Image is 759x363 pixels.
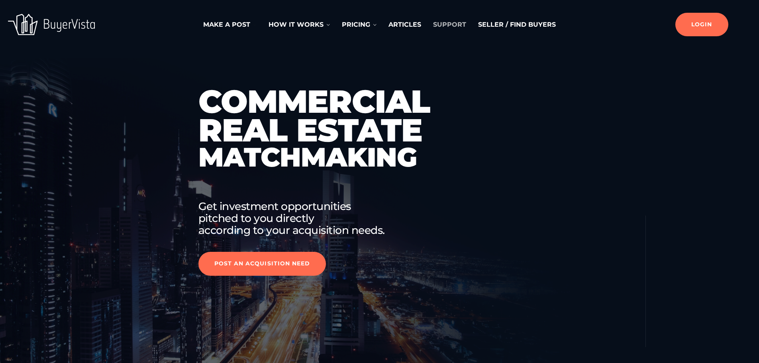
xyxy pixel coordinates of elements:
a: Support [433,20,466,29]
a: Login [675,13,728,37]
a: Make a post [203,20,250,29]
a: Articles [388,20,421,29]
span: Commercial [198,87,430,116]
span: Get investment opportunities pitched to you directly according to your acquisition needs. [198,200,385,237]
span: Real Estate [198,116,430,145]
a: Seller / Find Buyers [478,20,556,29]
span: Matchmaking [198,145,430,169]
img: BeyerVista logotype [8,14,95,35]
a: Pricing [342,20,370,29]
a: Post an Acquisition Need [198,252,326,276]
a: How it works [269,20,324,29]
